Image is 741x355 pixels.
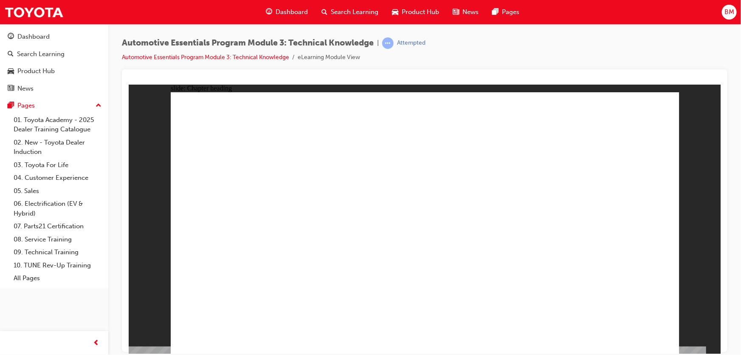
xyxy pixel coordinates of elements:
[93,338,100,349] span: prev-icon
[8,33,14,41] span: guage-icon
[382,37,394,49] span: learningRecordVerb_ATTEMPT-icon
[10,185,105,198] a: 05. Sales
[315,3,385,21] a: search-iconSearch Learning
[276,7,308,17] span: Dashboard
[492,7,499,17] span: pages-icon
[96,100,101,111] span: up-icon
[722,5,737,20] button: BM
[10,197,105,220] a: 06. Electrification (EV & Hybrid)
[10,220,105,233] a: 07. Parts21 Certification
[3,98,105,114] button: Pages
[462,7,479,17] span: News
[446,3,485,21] a: news-iconNews
[8,102,14,110] span: pages-icon
[8,51,14,58] span: search-icon
[4,3,64,22] img: Trak
[10,246,105,259] a: 09. Technical Training
[122,54,289,61] a: Automotive Essentials Program Module 3: Technical Knowledge
[3,29,105,45] a: Dashboard
[485,3,526,21] a: pages-iconPages
[17,84,34,94] div: News
[3,81,105,97] a: News
[10,171,105,185] a: 04. Customer Experience
[8,85,14,93] span: news-icon
[453,7,459,17] span: news-icon
[3,63,105,79] a: Product Hub
[298,53,360,62] li: eLearning Module View
[3,27,105,98] button: DashboardSearch LearningProduct HubNews
[10,159,105,172] a: 03. Toyota For Life
[10,272,105,285] a: All Pages
[10,136,105,159] a: 02. New - Toyota Dealer Induction
[502,7,519,17] span: Pages
[122,38,374,48] span: Automotive Essentials Program Module 3: Technical Knowledge
[331,7,378,17] span: Search Learning
[10,233,105,246] a: 08. Service Training
[8,68,14,75] span: car-icon
[17,66,55,76] div: Product Hub
[17,49,65,59] div: Search Learning
[10,114,105,136] a: 01. Toyota Academy - 2025 Dealer Training Catalogue
[266,7,272,17] span: guage-icon
[3,46,105,62] a: Search Learning
[377,38,379,48] span: |
[724,7,734,17] span: BM
[259,3,315,21] a: guage-iconDashboard
[402,7,439,17] span: Product Hub
[10,259,105,272] a: 10. TUNE Rev-Up Training
[392,7,398,17] span: car-icon
[321,7,327,17] span: search-icon
[17,32,50,42] div: Dashboard
[385,3,446,21] a: car-iconProduct Hub
[397,39,425,47] div: Attempted
[17,101,35,111] div: Pages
